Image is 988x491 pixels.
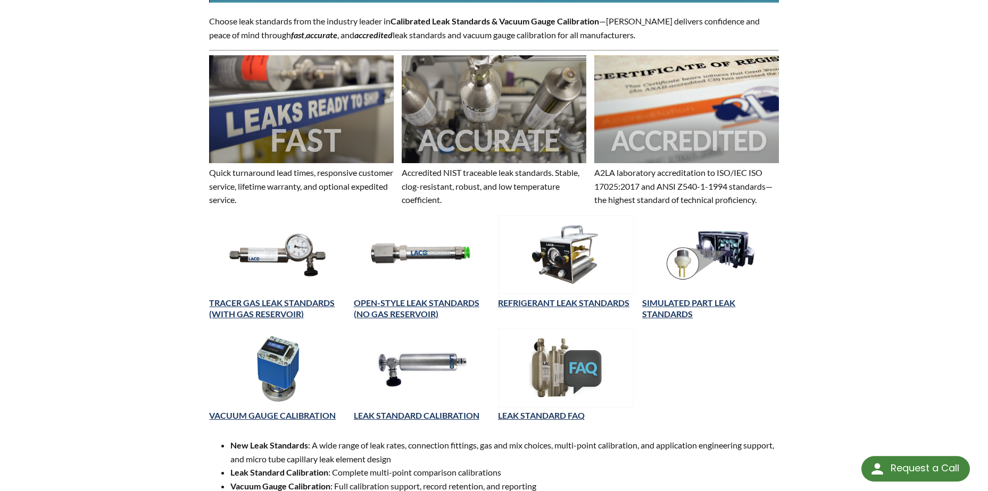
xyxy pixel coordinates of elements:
[230,467,328,477] strong: Leak Standard Calibration
[498,215,634,295] img: Refrigerant Leak Standard image
[209,55,394,163] img: Image showing the word FAST overlaid on it
[354,298,479,319] a: OPEN-STYLE LEAK STANDARDS (NO GAS RESERVOIR)
[354,328,490,408] img: Leak Standard Calibration image
[642,298,735,319] a: SIMULATED PART LEAK STANDARDS
[402,166,586,207] p: Accredited NIST traceable leak standards. Stable, clog-resistant, robust, and low temperature coe...
[230,440,308,450] strong: New Leak Standards
[306,30,337,40] strong: accurate
[642,215,778,295] img: Simulated Part Leak Standard image
[498,410,585,420] a: LEAK STANDARD FAQ
[354,410,479,420] a: LEAK STANDARD CALIBRATION
[354,215,490,295] img: Open-Style Leak Standard
[230,465,778,479] li: : Complete multi-point comparison calibrations
[209,410,336,420] a: VACUUM GAUGE CALIBRATION
[209,166,394,207] p: Quick turnaround lead times, responsive customer service, lifetime warranty, and optional expedit...
[891,456,959,480] div: Request a Call
[354,30,393,40] em: accredited
[230,481,330,491] strong: Vacuum Gauge Calibration
[291,30,304,40] em: fast
[391,16,599,26] strong: Calibrated Leak Standards & Vacuum Gauge Calibration
[861,456,970,481] div: Request a Call
[498,298,629,308] a: REFRIGERANT LEAK STANDARDS
[230,438,778,465] li: : A wide range of leak rates, connection fittings, gas and mix choices, multi-point calibration, ...
[209,215,345,295] img: Calibrated Leak Standard with Gauge
[209,298,335,319] a: TRACER GAS LEAK STANDARDS (WITH GAS RESERVOIR)
[209,328,345,408] img: Vacuum Gauge Calibration image
[594,55,779,163] img: Image showing the word ACCREDITED overlaid on it
[498,328,634,408] img: FAQ image showing leak standard examples
[594,166,779,207] p: A2LA laboratory accreditation to ISO/IEC ISO 17025:2017 and ANSI Z540-1-1994 standards—the highes...
[402,55,586,163] img: Image showing the word ACCURATE overlaid on it
[869,460,886,477] img: round button
[209,14,778,41] p: Choose leak standards from the industry leader in —[PERSON_NAME] delivers confidence and peace of...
